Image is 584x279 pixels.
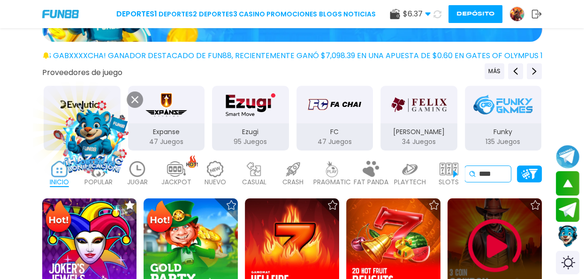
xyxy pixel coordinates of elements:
[128,137,205,147] p: 47 Juegos
[556,224,579,249] button: Contact customer service
[144,199,175,236] img: Hot
[161,177,191,187] p: JACKPOT
[266,9,317,19] a: Promociones
[389,91,448,118] img: Felix
[159,9,197,19] a: Deportes2
[556,171,579,196] button: scroll up
[323,161,341,177] img: pragmatic_light.webp
[380,137,457,147] p: 34 Juegos
[485,63,504,79] button: Previous providers
[465,137,542,147] p: 135 Juegos
[467,218,523,274] img: Play Game
[439,177,459,187] p: SLOTS
[49,94,138,183] img: Image Link
[510,7,524,21] img: Avatar
[394,177,426,187] p: PLAYTECH
[401,161,419,177] img: playtech_light.webp
[212,137,289,147] p: 95 Juegos
[461,85,546,151] button: Funky
[556,198,579,222] button: Join telegram
[556,251,579,274] div: Switch theme
[362,161,380,177] img: fat_panda_light.webp
[239,9,265,19] a: CASINO
[354,177,388,187] p: FAT PANDA
[44,127,121,137] p: Evolution
[212,127,289,137] p: Ezugi
[473,91,532,118] img: Funky
[296,137,373,147] p: 47 Juegos
[282,177,303,187] p: CRASH
[319,9,342,19] a: BLOGS
[521,169,538,179] img: Platform Filter
[3,50,566,61] span: ¡FELICIDADES gabxxxxcha! GANADOR DESTACADO DE FUN88, RECIENTEMENTE GANÓ $7,098.39 EN UNA APUESTA ...
[42,10,79,18] img: Company Logo
[508,63,523,79] button: Previous providers
[40,85,124,151] button: Evolution
[221,91,280,118] img: Ezugi
[556,144,579,169] button: Join telegram channel
[403,8,431,20] span: $ 6.37
[167,161,186,177] img: jackpot_light.webp
[44,137,121,147] p: 342 Juegos
[527,63,542,79] button: Next providers
[208,85,293,151] button: Ezugi
[293,85,377,151] button: FC
[343,9,376,19] a: NOTICIAS
[296,127,373,137] p: FC
[440,161,458,177] img: slots_light.webp
[42,68,122,77] button: Proveedores de juego
[242,177,266,187] p: CASUAL
[199,9,237,19] a: Deportes3
[186,155,198,168] img: hot
[284,161,303,177] img: crash_light.webp
[116,8,157,20] a: Deportes1
[509,7,531,22] a: Avatar
[206,161,225,177] img: new_light.webp
[465,127,542,137] p: Funky
[380,127,457,137] p: [PERSON_NAME]
[124,85,209,151] button: Expanse
[205,177,226,187] p: NUEVO
[448,5,502,23] button: Depósito
[144,91,189,118] img: Expanse
[245,161,264,177] img: casual_light.webp
[305,91,364,118] img: FC
[377,85,461,151] button: Felix
[43,199,74,236] img: Hot
[313,177,351,187] p: PRAGMATIC
[128,127,205,137] p: Expanse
